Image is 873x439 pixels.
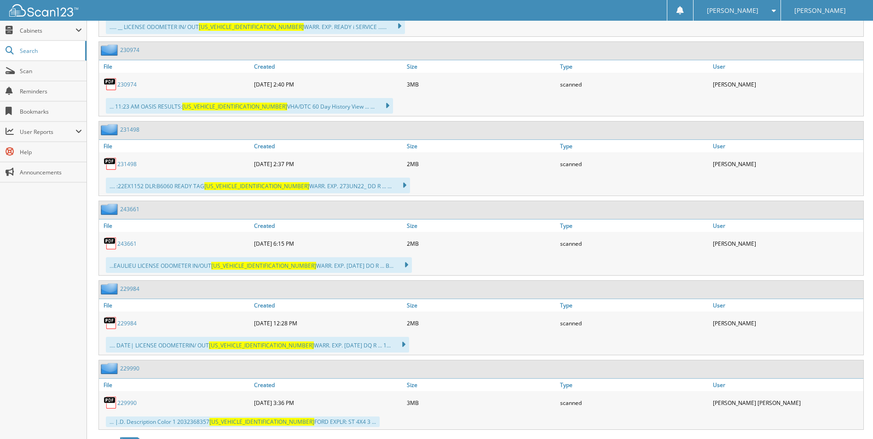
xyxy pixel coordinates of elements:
div: scanned [558,155,711,173]
div: [DATE] 2:37 PM [252,155,405,173]
img: folder2.png [101,203,120,215]
div: [PERSON_NAME] [711,314,863,332]
span: Reminders [20,87,82,95]
a: User [711,379,863,391]
a: User [711,299,863,312]
span: [US_VEHICLE_IDENTIFICATION_NUMBER] [182,103,287,110]
a: Size [405,60,557,73]
div: .... DATE| LICENSE ODOMETERIN/ OUT WARR. EXP. [DATE] DQ R ... 1... [106,337,409,352]
a: 230974 [120,46,139,54]
div: [DATE] 6:15 PM [252,234,405,253]
a: 231498 [117,160,137,168]
div: ...EAULIEU LICENSE ODOMETER IN/OUT WARR. EXP. [DATE] DO R ... B... [106,257,412,273]
div: ... |.D. Description Color 1 2032368357 FORD EXPLR: ST 4X4 3 ... [106,416,380,427]
a: Created [252,379,405,391]
a: File [99,140,252,152]
span: Cabinets [20,27,75,35]
div: [PERSON_NAME] [711,234,863,253]
span: [US_VEHICLE_IDENTIFICATION_NUMBER] [199,23,304,31]
a: Type [558,299,711,312]
span: Help [20,148,82,156]
a: User [711,60,863,73]
span: [US_VEHICLE_IDENTIFICATION_NUMBER] [209,418,314,426]
a: User [711,219,863,232]
iframe: Chat Widget [827,395,873,439]
div: [PERSON_NAME] [PERSON_NAME] [711,393,863,412]
a: 230974 [117,81,137,88]
a: Type [558,60,711,73]
a: User [711,140,863,152]
span: [US_VEHICLE_IDENTIFICATION_NUMBER] [204,182,309,190]
span: [US_VEHICLE_IDENTIFICATION_NUMBER] [211,262,316,270]
a: 231498 [120,126,139,133]
span: [US_VEHICLE_IDENTIFICATION_NUMBER] [209,341,314,349]
div: .... :22EX1152 DLR:B6060 READY TAG WARR. EXP. 273UN22_ DD R ... ... [106,178,410,193]
a: Size [405,299,557,312]
a: File [99,299,252,312]
div: scanned [558,75,711,93]
a: Type [558,219,711,232]
div: 2MB [405,234,557,253]
span: [PERSON_NAME] [794,8,846,13]
img: PDF.png [104,77,117,91]
div: 2MB [405,314,557,332]
img: PDF.png [104,237,117,250]
img: scan123-logo-white.svg [9,4,78,17]
a: Created [252,219,405,232]
a: Type [558,379,711,391]
img: folder2.png [101,124,120,135]
span: Announcements [20,168,82,176]
div: scanned [558,314,711,332]
div: [DATE] 12:28 PM [252,314,405,332]
a: Size [405,379,557,391]
div: ..... __ LICENSE ODOMETER IN/ OUT WARR. EXP. READY i SERVICE ...... [106,18,405,34]
a: 243661 [120,205,139,213]
div: [PERSON_NAME] [711,75,863,93]
span: Search [20,47,81,55]
div: [DATE] 3:36 PM [252,393,405,412]
div: 3MB [405,393,557,412]
div: 2MB [405,155,557,173]
a: 243661 [117,240,137,248]
div: scanned [558,393,711,412]
div: ... 11:23 AM OASIS RESULTS: VHA/DTC 60 Day History View ... ... [106,98,393,114]
a: Size [405,140,557,152]
a: File [99,219,252,232]
a: Created [252,140,405,152]
a: File [99,60,252,73]
span: Bookmarks [20,108,82,116]
div: 3MB [405,75,557,93]
a: Created [252,299,405,312]
img: PDF.png [104,396,117,410]
a: 229990 [120,364,139,372]
div: scanned [558,234,711,253]
div: [DATE] 2:40 PM [252,75,405,93]
a: Size [405,219,557,232]
span: [PERSON_NAME] [707,8,758,13]
img: folder2.png [101,44,120,56]
a: 229990 [117,399,137,407]
a: File [99,379,252,391]
img: folder2.png [101,283,120,295]
span: User Reports [20,128,75,136]
a: 229984 [117,319,137,327]
div: [PERSON_NAME] [711,155,863,173]
img: PDF.png [104,157,117,171]
a: Created [252,60,405,73]
img: PDF.png [104,316,117,330]
span: Scan [20,67,82,75]
img: folder2.png [101,363,120,374]
a: 229984 [120,285,139,293]
a: Type [558,140,711,152]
